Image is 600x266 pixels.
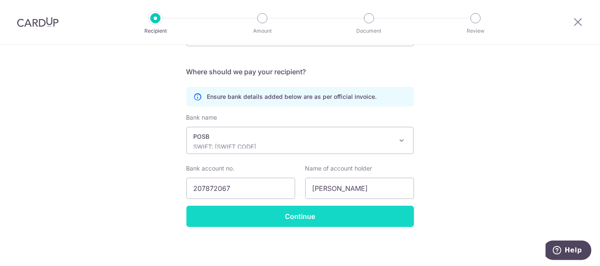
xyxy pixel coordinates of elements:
h5: Where should we pay your recipient? [186,67,414,77]
p: Document [338,27,400,35]
p: POSB [194,132,393,141]
label: Bank name [186,113,217,122]
img: CardUp [17,17,59,27]
p: Review [444,27,507,35]
label: Name of account holder [305,164,372,173]
label: Bank account no. [186,164,235,173]
iframe: Opens a widget where you can find more information [546,241,592,262]
span: POSB [187,127,414,154]
p: SWIFT: [SWIFT_CODE] [194,143,393,151]
p: Ensure bank details added below are as per official invoice. [207,92,377,101]
p: Amount [231,27,294,35]
input: Continue [186,206,414,227]
span: POSB [186,127,414,154]
p: Recipient [124,27,187,35]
